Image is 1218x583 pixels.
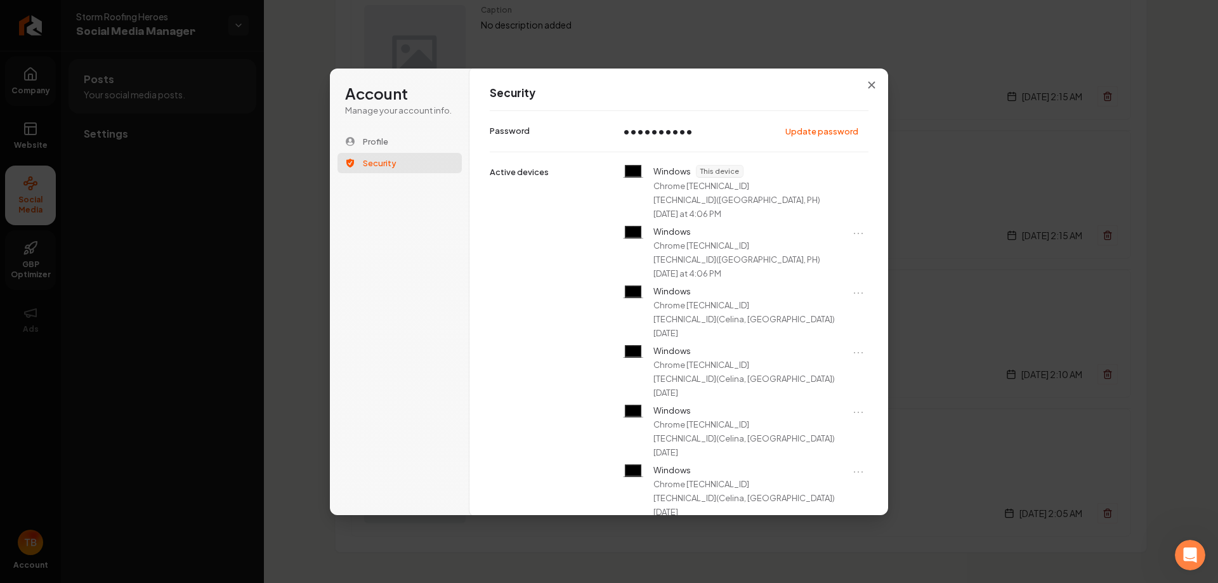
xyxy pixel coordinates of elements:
[851,464,866,480] button: Open menu
[851,226,866,241] button: Open menu
[653,345,691,357] p: Windows
[851,345,866,360] button: Open menu
[653,464,691,476] p: Windows
[623,124,693,139] p: ••••••••••
[851,405,866,420] button: Open menu
[105,428,149,436] span: Messages
[337,153,462,173] button: Security
[697,166,743,177] span: This device
[653,373,835,384] p: [TECHNICAL_ID] ( Celina, [GEOGRAPHIC_DATA] )
[653,285,691,297] p: Windows
[653,433,835,444] p: [TECHNICAL_ID] ( Celina, [GEOGRAPHIC_DATA] )
[653,492,835,504] p: [TECHNICAL_ID] ( Celina, [GEOGRAPHIC_DATA] )
[218,20,241,43] div: Close
[201,428,221,436] span: Help
[363,136,388,147] span: Profile
[18,240,235,277] a: From No Online Presence to $30K Projects and 20x More Impressions
[653,313,835,325] p: [TECHNICAL_ID] ( Celina, [GEOGRAPHIC_DATA] )
[345,105,454,116] p: Manage your account info.
[345,84,454,104] h1: Account
[653,299,749,311] p: Chrome [TECHNICAL_ID]
[653,419,749,430] p: Chrome [TECHNICAL_ID]
[653,268,721,279] p: [DATE] at 4:06 PM
[26,160,212,174] div: Send us a message
[653,208,721,219] p: [DATE] at 4:06 PM
[490,125,530,136] p: Password
[653,180,749,192] p: Chrome [TECHNICAL_ID]
[653,405,691,416] p: Windows
[1175,540,1205,570] iframe: Intercom live chat
[337,131,462,152] button: Profile
[653,447,678,458] p: [DATE]
[653,254,820,265] p: [TECHNICAL_ID] ( [GEOGRAPHIC_DATA], PH )
[653,506,678,518] p: [DATE]
[25,112,228,133] p: How can we help?
[28,428,56,436] span: Home
[363,157,396,169] span: Security
[490,86,868,101] h1: Security
[26,203,103,216] span: Search for help
[173,20,198,46] div: Profile image for Santiago
[653,387,678,398] p: [DATE]
[25,90,228,112] p: Hi there 👋
[779,122,866,141] button: Update password
[653,226,691,237] p: Windows
[18,197,235,222] button: Search for help
[148,20,174,46] img: Profile image for David
[653,478,749,490] p: Chrome [TECHNICAL_ID]
[653,240,749,251] p: Chrome [TECHNICAL_ID]
[653,359,749,370] p: Chrome [TECHNICAL_ID]
[25,24,48,44] img: logo
[851,285,866,301] button: Open menu
[84,396,169,447] button: Messages
[653,166,691,177] p: Windows
[490,166,549,178] p: Active devices
[653,327,678,339] p: [DATE]
[860,74,883,96] button: Close modal
[653,194,820,206] p: [TECHNICAL_ID] ( [GEOGRAPHIC_DATA], PH )
[26,245,213,272] div: From No Online Presence to $30K Projects and 20x More Impressions
[169,396,254,447] button: Help
[13,150,241,185] div: Send us a message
